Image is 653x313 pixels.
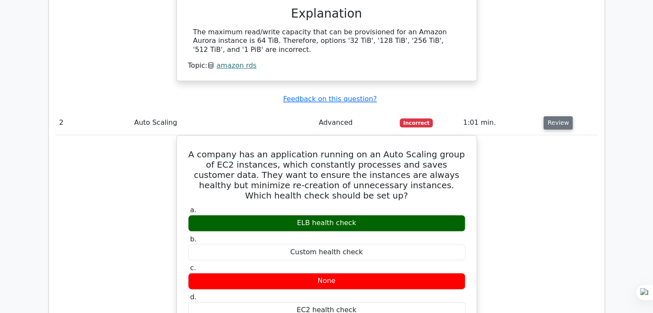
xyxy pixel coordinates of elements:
[190,264,196,272] span: c.
[460,111,541,135] td: 1:01 min.
[283,95,377,103] a: Feedback on this question?
[216,61,256,69] a: amazon rds
[190,206,197,214] span: a.
[315,111,396,135] td: Advanced
[193,6,460,21] h3: Explanation
[544,116,573,129] button: Review
[190,293,197,301] span: d.
[400,118,433,127] span: Incorrect
[187,149,466,201] h5: A company has an application running on an Auto Scaling group of EC2 instances, which constantly ...
[188,244,465,261] div: Custom health check
[188,215,465,232] div: ELB health check
[56,111,131,135] td: 2
[131,111,315,135] td: Auto Scaling
[188,61,465,70] div: Topic:
[190,235,197,243] span: b.
[188,273,465,289] div: None
[193,28,460,54] div: The maximum read/write capacity that can be provisioned for an Amazon Aurora instance is 64 TiB. ...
